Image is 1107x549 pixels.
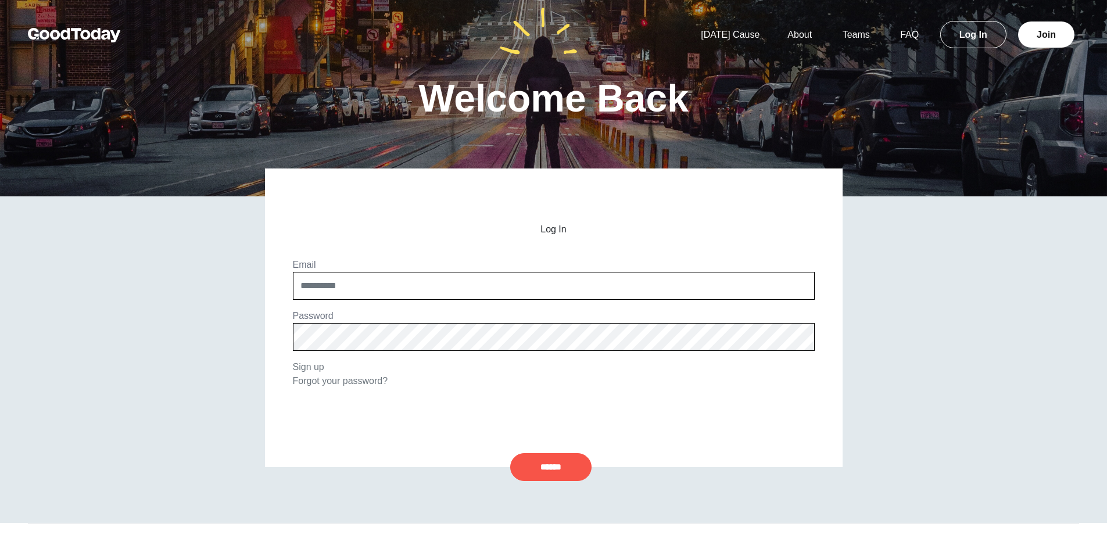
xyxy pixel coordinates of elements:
[28,28,121,42] img: GoodToday
[293,376,388,386] a: Forgot your password?
[293,311,334,321] label: Password
[293,224,815,235] h2: Log In
[886,30,933,40] a: FAQ
[773,30,826,40] a: About
[293,260,316,270] label: Email
[687,30,773,40] a: [DATE] Cause
[829,30,884,40] a: Teams
[1018,21,1074,48] a: Join
[293,362,324,372] a: Sign up
[940,21,1006,48] a: Log In
[418,79,689,117] h1: Welcome Back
